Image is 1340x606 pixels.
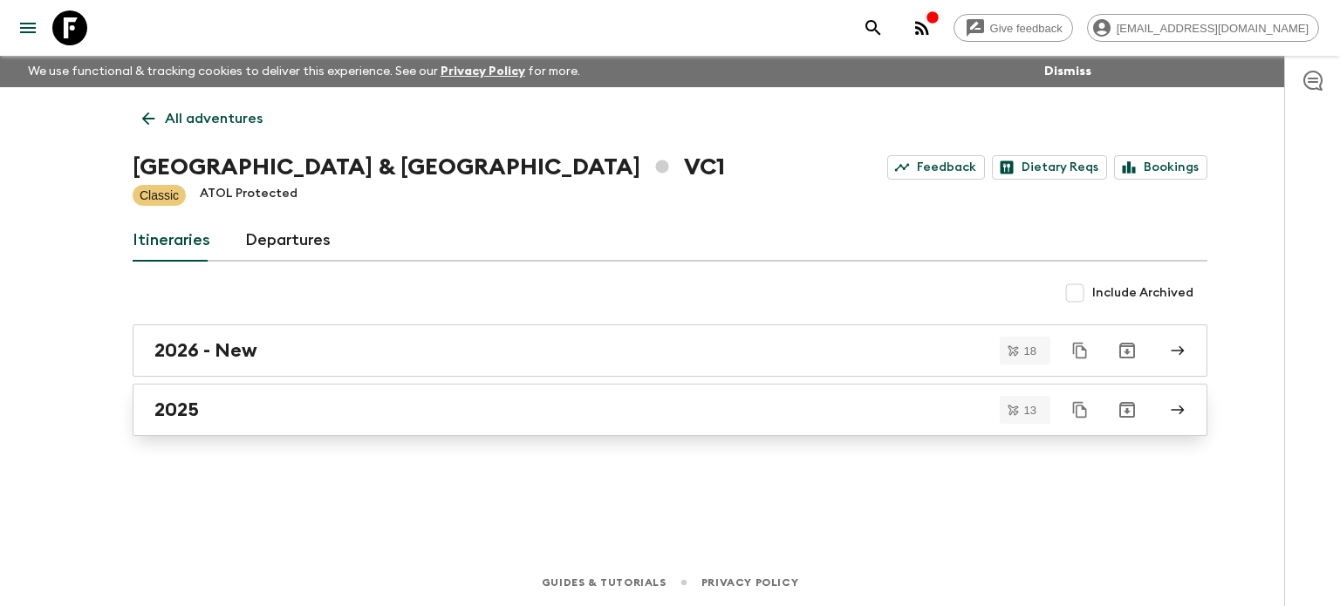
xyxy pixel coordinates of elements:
[981,22,1072,35] span: Give feedback
[1040,59,1096,84] button: Dismiss
[133,101,272,136] a: All adventures
[1110,392,1145,427] button: Archive
[1092,284,1193,302] span: Include Archived
[165,108,263,129] p: All adventures
[200,185,297,206] p: ATOL Protected
[133,324,1207,377] a: 2026 - New
[992,155,1107,180] a: Dietary Reqs
[1064,394,1096,426] button: Duplicate
[1114,155,1207,180] a: Bookings
[954,14,1073,42] a: Give feedback
[856,10,891,45] button: search adventures
[10,10,45,45] button: menu
[1064,335,1096,366] button: Duplicate
[133,220,210,262] a: Itineraries
[1110,333,1145,368] button: Archive
[21,56,587,87] p: We use functional & tracking cookies to deliver this experience. See our for more.
[133,150,725,185] h1: [GEOGRAPHIC_DATA] & [GEOGRAPHIC_DATA] VC1
[1087,14,1319,42] div: [EMAIL_ADDRESS][DOMAIN_NAME]
[1014,345,1047,357] span: 18
[1107,22,1318,35] span: [EMAIL_ADDRESS][DOMAIN_NAME]
[441,65,525,78] a: Privacy Policy
[245,220,331,262] a: Departures
[701,573,798,592] a: Privacy Policy
[542,573,667,592] a: Guides & Tutorials
[140,187,179,204] p: Classic
[154,398,199,421] h2: 2025
[887,155,985,180] a: Feedback
[154,339,257,362] h2: 2026 - New
[1014,405,1047,416] span: 13
[133,384,1207,436] a: 2025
